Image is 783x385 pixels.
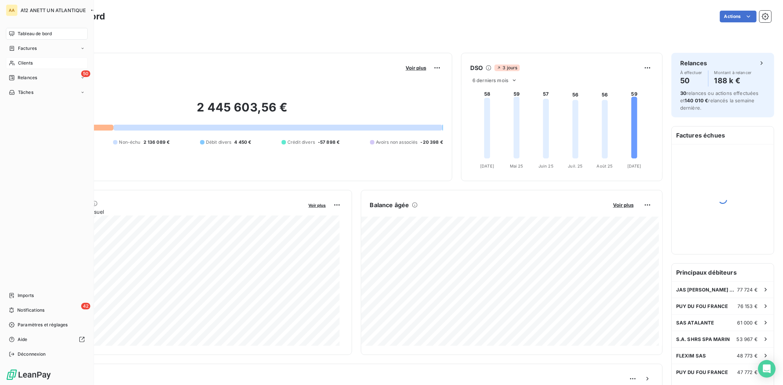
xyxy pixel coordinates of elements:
span: 61 000 € [737,320,758,326]
span: Tâches [18,89,33,96]
h6: Principaux débiteurs [672,264,774,281]
span: PUY DU FOU FRANCE [676,303,728,309]
span: S.A. SHRS SPA MARIN [676,336,730,342]
span: 50 [81,70,90,77]
h4: 50 [680,75,702,87]
span: A12 ANETT UN ATLANTIQUE [21,7,86,13]
div: AA [6,4,18,16]
span: Voir plus [613,202,634,208]
span: Montant à relancer [714,70,752,75]
span: À effectuer [680,70,702,75]
span: Paramètres et réglages [18,322,68,328]
span: Clients [18,60,33,66]
span: Factures [18,45,37,52]
span: SAS ATALANTE [676,320,714,326]
tspan: Juil. 25 [568,164,583,169]
h6: Relances [680,59,707,67]
button: Voir plus [307,202,328,208]
h4: 188 k € [714,75,752,87]
h2: 2 445 603,56 € [41,100,443,122]
span: Voir plus [309,203,326,208]
h6: Factures échues [672,126,774,144]
span: -57 898 € [318,139,340,146]
span: 6 derniers mois [472,77,508,83]
tspan: Juin 25 [539,164,554,169]
span: Voir plus [406,65,426,71]
span: -20 398 € [421,139,443,146]
span: 77 724 € [737,287,758,293]
span: Aide [18,336,28,343]
span: 48 773 € [737,353,758,359]
button: Voir plus [611,202,636,208]
span: Notifications [17,307,44,313]
span: relances ou actions effectuées et relancés la semaine dernière. [680,90,759,111]
span: Non-échu [119,139,140,146]
span: Tableau de bord [18,30,52,37]
img: Logo LeanPay [6,369,51,381]
span: 4 450 € [235,139,251,146]
tspan: [DATE] [627,164,641,169]
a: Aide [6,334,88,345]
span: Imports [18,292,34,299]
span: Débit divers [206,139,232,146]
span: Chiffre d'affaires mensuel [41,208,304,216]
span: FLEXIM SAS [676,353,706,359]
span: 42 [81,303,90,309]
span: 2 136 089 € [144,139,170,146]
h6: DSO [470,63,483,72]
tspan: Août 25 [597,164,613,169]
span: 76 153 € [738,303,758,309]
span: 140 010 € [685,98,708,103]
span: Déconnexion [18,351,46,357]
button: Actions [720,11,757,22]
span: 53 967 € [737,336,758,342]
tspan: [DATE] [480,164,494,169]
button: Voir plus [403,65,428,71]
div: Open Intercom Messenger [758,360,776,378]
span: Avoirs non associés [376,139,418,146]
tspan: Mai 25 [510,164,523,169]
span: JAS [PERSON_NAME] ET CIE [676,287,737,293]
span: Crédit divers [287,139,315,146]
span: PUY DU FOU FRANCE [676,369,728,375]
span: 30 [680,90,686,96]
h6: Balance âgée [370,201,409,209]
span: 47 772 € [737,369,758,375]
span: Relances [18,74,37,81]
span: 3 jours [494,65,519,71]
